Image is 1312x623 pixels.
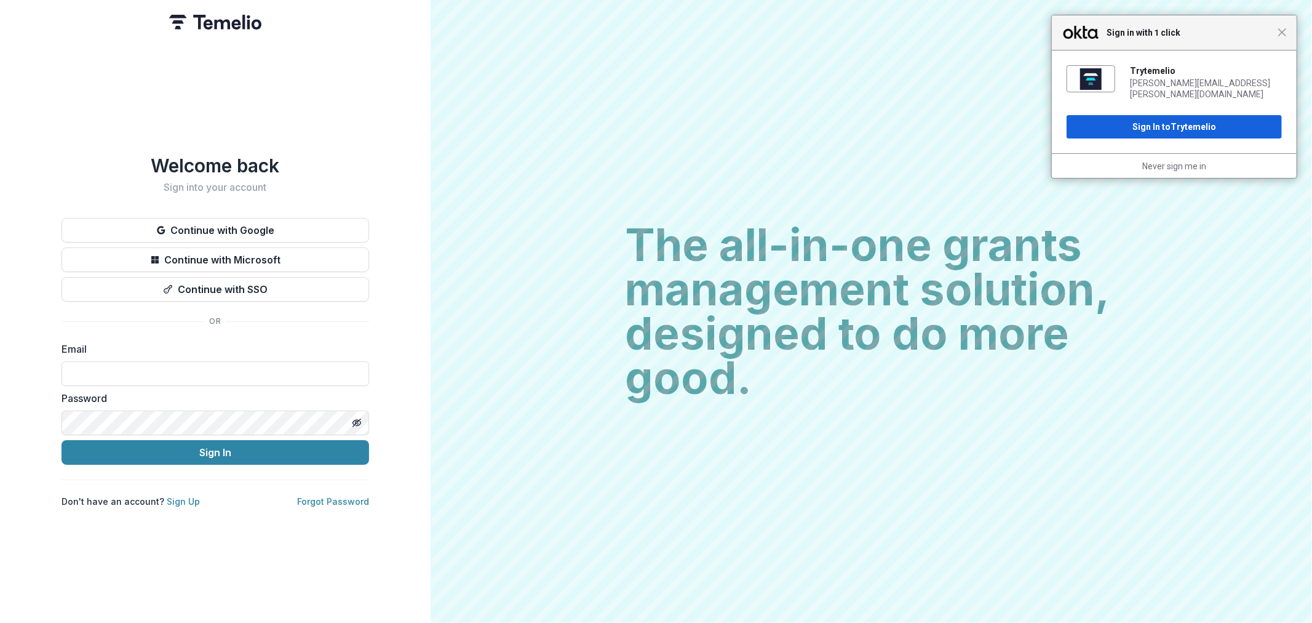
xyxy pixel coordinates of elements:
a: Never sign me in [1142,161,1206,171]
button: Sign In [62,440,369,465]
div: [PERSON_NAME][EMAIL_ADDRESS][PERSON_NAME][DOMAIN_NAME] [1130,78,1282,100]
div: Trytemelio [1130,65,1282,76]
a: Forgot Password [297,496,369,507]
button: Continue with Google [62,218,369,243]
label: Password [62,391,362,406]
button: Sign In toTrytemelio [1067,115,1282,139]
button: Continue with SSO [62,277,369,302]
h1: Welcome back [62,155,369,177]
p: Don't have an account? [62,495,200,508]
h2: Sign into your account [62,182,369,193]
img: Temelio [169,15,261,30]
button: Continue with Microsoft [62,247,369,272]
span: Close [1278,28,1287,37]
span: Sign in with 1 click [1100,25,1278,40]
span: Trytemelio [1171,122,1216,132]
button: Toggle password visibility [347,413,367,433]
label: Email [62,342,362,356]
a: Sign Up [167,496,200,507]
img: fs021d7qhyqOBWrv60h8 [1080,68,1102,90]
